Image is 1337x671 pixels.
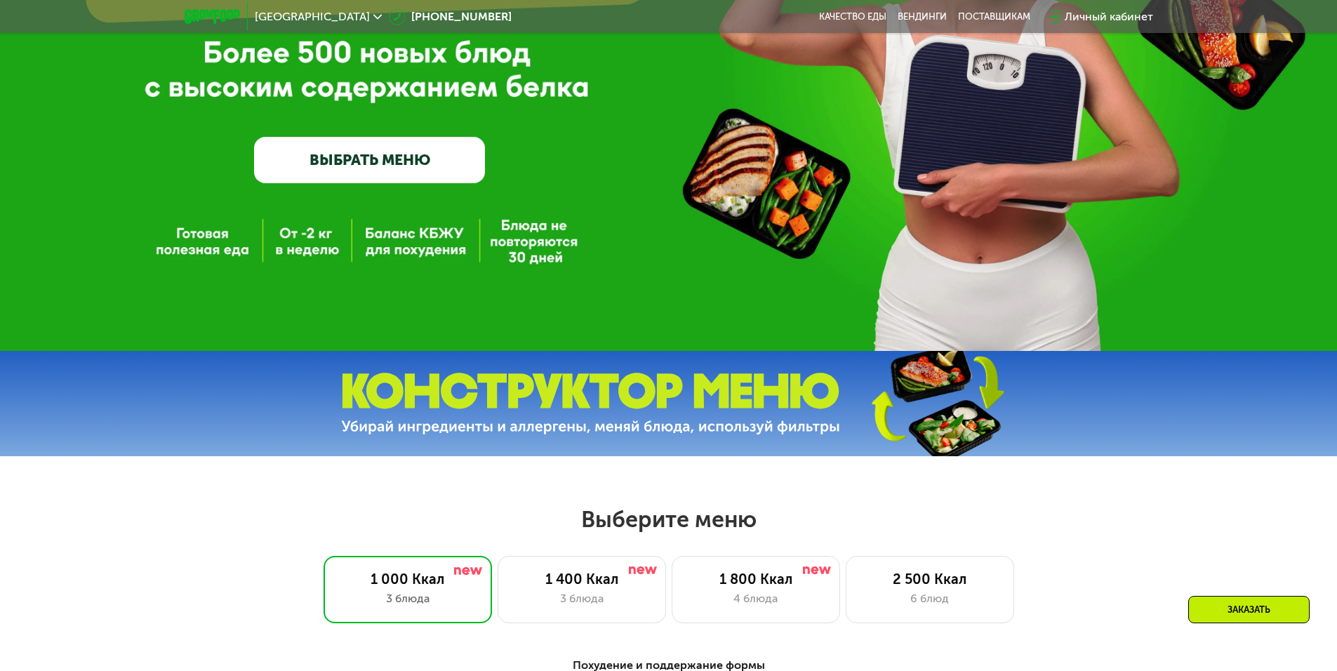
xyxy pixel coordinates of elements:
[254,137,485,183] a: ВЫБРАТЬ МЕНЮ
[958,11,1030,22] div: поставщикам
[512,571,651,587] div: 1 400 Ккал
[338,571,477,587] div: 1 000 Ккал
[686,571,825,587] div: 1 800 Ккал
[860,590,999,607] div: 6 блюд
[686,590,825,607] div: 4 блюда
[898,11,947,22] a: Вендинги
[1065,8,1153,25] div: Личный кабинет
[389,8,512,25] a: [PHONE_NUMBER]
[338,590,477,607] div: 3 блюда
[860,571,999,587] div: 2 500 Ккал
[512,590,651,607] div: 3 блюда
[819,11,886,22] a: Качество еды
[1188,596,1310,623] div: Заказать
[45,505,1292,533] h2: Выберите меню
[255,11,370,22] span: [GEOGRAPHIC_DATA]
